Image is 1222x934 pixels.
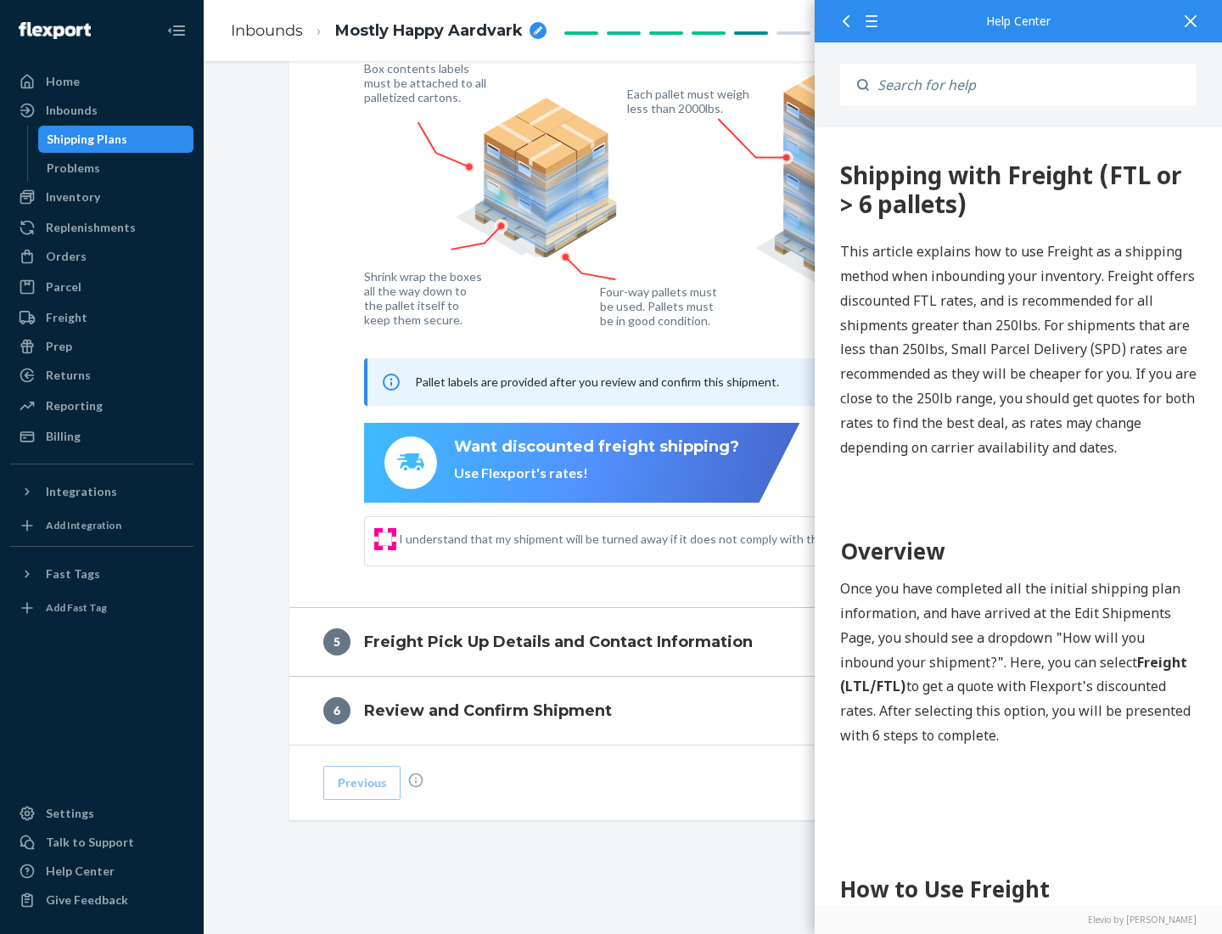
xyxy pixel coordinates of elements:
[38,126,194,153] a: Shipping Plans
[840,15,1197,27] div: Help Center
[46,565,100,582] div: Fast Tags
[46,248,87,265] div: Orders
[840,914,1197,926] a: Elevio by [PERSON_NAME]
[10,362,193,389] a: Returns
[10,273,193,301] a: Parcel
[10,304,193,331] a: Freight
[10,512,193,539] a: Add Integration
[231,21,303,40] a: Inbounds
[10,594,193,622] a: Add Fast Tag
[46,397,103,414] div: Reporting
[600,284,718,328] figcaption: Four-way pallets must be used. Pallets must be in good condition.
[10,800,193,827] a: Settings
[46,73,80,90] div: Home
[46,483,117,500] div: Integrations
[364,269,485,327] figcaption: Shrink wrap the boxes all the way down to the pallet itself to keep them secure.
[47,131,127,148] div: Shipping Plans
[46,188,100,205] div: Inventory
[46,518,121,532] div: Add Integration
[454,464,739,483] div: Use Flexport's rates!
[378,532,392,546] input: I understand that my shipment will be turned away if it does not comply with the above guidelines.
[364,631,753,653] h4: Freight Pick Up Details and Contact Information
[25,112,382,332] p: This article explains how to use Freight as a shipping method when inbounding your inventory. Fre...
[869,64,1197,106] input: Search
[19,22,91,39] img: Flexport logo
[627,87,754,115] figcaption: Each pallet must weigh less than 2000lbs.
[10,478,193,505] button: Integrations
[10,392,193,419] a: Reporting
[10,68,193,95] a: Home
[289,677,1138,745] button: 6Review and Confirm Shipment
[399,531,1049,548] span: I understand that my shipment will be turned away if it does not comply with the above guidelines.
[289,608,1138,676] button: 5Freight Pick Up Details and Contact Information
[46,279,81,295] div: Parcel
[217,6,560,56] ol: breadcrumbs
[25,449,382,621] p: Once you have completed all the initial shipping plan information, and have arrived at the Edit S...
[10,333,193,360] a: Prep
[10,423,193,450] a: Billing
[46,428,81,445] div: Billing
[46,219,136,236] div: Replenishments
[323,628,350,655] div: 5
[10,243,193,270] a: Orders
[38,155,194,182] a: Problems
[10,97,193,124] a: Inbounds
[46,309,87,326] div: Freight
[10,858,193,885] a: Help Center
[10,886,193,914] button: Give Feedback
[46,863,115,880] div: Help Center
[46,102,98,119] div: Inbounds
[323,766,401,800] button: Previous
[46,892,128,909] div: Give Feedback
[46,367,91,384] div: Returns
[335,20,523,42] span: Mostly Happy Aardvark
[454,436,739,459] div: Want discounted freight shipping?
[364,61,490,104] figcaption: Box contents labels must be attached to all palletized cartons.
[46,834,134,851] div: Talk to Support
[10,560,193,588] button: Fast Tags
[25,34,382,91] div: 360 Shipping with Freight (FTL or > 6 pallets)
[25,796,382,826] h2: Step 1: Boxes and Labels
[10,829,193,856] button: Talk to Support
[40,12,75,27] span: Chat
[10,183,193,211] a: Inventory
[46,805,94,822] div: Settings
[25,408,382,441] h1: Overview
[46,338,72,355] div: Prep
[415,374,779,389] span: Pallet labels are provided after you review and confirm this shipment.
[10,214,193,241] a: Replenishments
[25,746,382,779] h1: How to Use Freight
[47,160,100,177] div: Problems
[323,697,350,724] div: 6
[46,600,107,615] div: Add Fast Tag
[160,14,193,48] button: Close Navigation
[364,700,612,722] h4: Review and Confirm Shipment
